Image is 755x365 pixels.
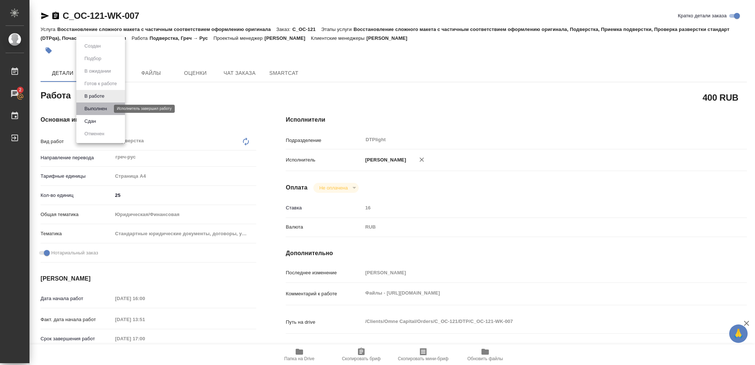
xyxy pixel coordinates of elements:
button: Подбор [82,55,104,63]
button: Сдан [82,117,98,125]
button: Создан [82,42,103,50]
button: Выполнен [82,105,109,113]
button: Отменен [82,130,107,138]
button: В ожидании [82,67,113,75]
button: В работе [82,92,107,100]
button: Готов к работе [82,80,119,88]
